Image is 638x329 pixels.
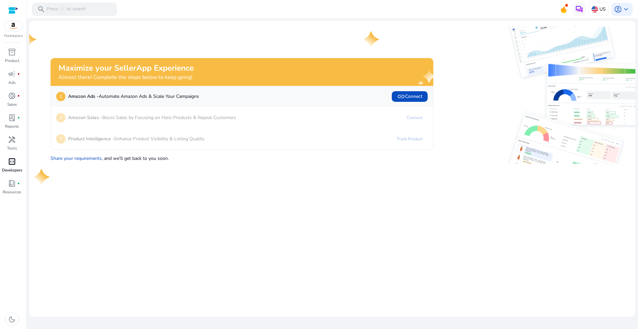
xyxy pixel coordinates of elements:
[59,6,65,13] span: /
[8,92,16,100] span: donut_small
[17,95,20,97] span: fiber_manual_record
[591,6,598,13] img: us.svg
[392,91,428,102] button: linkConnect
[622,5,630,13] span: keyboard_arrow_down
[68,93,199,100] p: Automate Amazon Ads & Scale Your Campaigns
[68,93,99,99] b: Amazon Ads -
[58,74,194,81] h4: Almost there! Complete the steps below to keep going!
[17,73,20,75] span: fiber_manual_record
[8,80,16,86] p: Ads
[51,155,102,162] a: Share your requirements
[56,92,65,101] p: 1
[56,113,65,122] p: 2
[35,169,51,185] img: one-star.svg
[21,32,37,47] img: one-star.svg
[37,5,45,13] span: search
[8,315,16,323] span: dark_mode
[8,114,16,122] span: lab_profile
[3,189,21,195] p: Resources
[5,123,19,129] p: Reports
[8,136,16,144] span: handyman
[51,152,433,162] p: , and we'll get back to you soon.
[8,48,16,56] span: inventory_2
[5,58,19,64] p: Product
[401,112,428,123] a: Connect
[56,134,65,144] p: 3
[391,134,428,144] a: Track Product
[17,116,20,119] span: fiber_manual_record
[397,93,405,100] span: link
[7,145,17,151] p: Tools
[397,93,422,100] span: Connect
[68,135,204,142] p: Enhance Product Visibility & Listing Quality
[364,32,380,47] img: one-star.svg
[47,6,86,13] p: Press to search
[7,101,17,107] p: Sales
[8,158,16,165] span: code_blocks
[4,33,23,38] p: Marketplace
[614,5,622,13] span: account_circle
[68,114,102,121] b: Amazon Sales -
[17,182,20,185] span: fiber_manual_record
[68,136,114,142] b: Product Intelligence -
[8,179,16,187] span: book_4
[58,63,194,73] h2: Maximize your SellerApp Experience
[599,3,606,15] p: US
[2,167,22,173] p: Developers
[8,70,16,78] span: campaign
[68,114,236,121] p: Boost Sales by Focusing on Hero Products & Repeat Customers
[4,21,22,31] img: amazon.svg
